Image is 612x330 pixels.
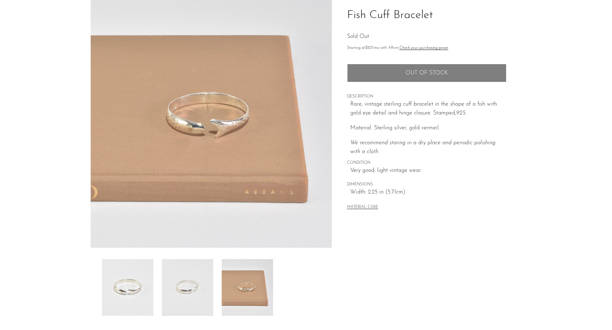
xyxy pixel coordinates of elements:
span: Width: 2.25 in (5.71cm) [350,188,506,197]
span: DIMENSIONS [347,181,506,188]
img: Fish Cuff Bracelet [162,259,213,316]
a: Check your purchasing power - Learn more about Affirm Financing (opens in modal) [399,46,448,50]
img: Fish Cuff Bracelet [102,259,153,316]
span: DESCRIPTION [347,94,506,100]
i: We recommend storing in a dry place and periodic polishing with a cloth. [350,140,495,155]
span: CONDITION [347,160,506,166]
button: Add to cart [347,64,506,82]
em: 925. [456,110,466,116]
span: $107 [365,46,373,50]
span: Out of stock [406,70,448,77]
h1: Fish Cuff Bracelet [347,6,506,24]
img: Fish Cuff Bracelet [222,259,273,316]
p: Starting at /mo with Affirm. [347,45,506,51]
span: Sold Out [347,34,369,39]
button: MATERIAL CARE [347,205,378,210]
p: Rare, vintage sterling cuff bracelet in the shape of a fish with gold eye detail and hinge closur... [350,100,506,118]
span: Very good; light vintage wear. [350,166,506,175]
p: Material: Sterling silver, gold vermeil. [350,124,506,133]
